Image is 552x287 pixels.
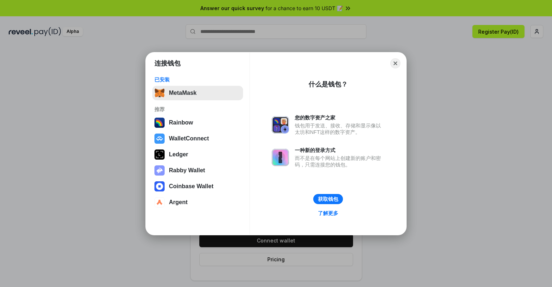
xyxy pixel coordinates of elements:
img: svg+xml,%3Csvg%20width%3D%22120%22%20height%3D%22120%22%20viewBox%3D%220%200%20120%20120%22%20fil... [154,118,165,128]
div: Ledger [169,151,188,158]
button: Ledger [152,147,243,162]
a: 了解更多 [314,208,343,218]
div: 推荐 [154,106,241,113]
div: Argent [169,199,188,206]
div: 什么是钱包？ [309,80,348,89]
img: svg+xml,%3Csvg%20xmlns%3D%22http%3A%2F%2Fwww.w3.org%2F2000%2Fsvg%22%20fill%3D%22none%22%20viewBox... [272,116,289,134]
img: svg+xml,%3Csvg%20xmlns%3D%22http%3A%2F%2Fwww.w3.org%2F2000%2Fsvg%22%20width%3D%2228%22%20height%3... [154,149,165,160]
button: Rabby Wallet [152,163,243,178]
button: 获取钱包 [313,194,343,204]
div: 您的数字资产之家 [295,114,385,121]
div: Rabby Wallet [169,167,205,174]
button: Close [390,58,400,68]
div: 而不是在每个网站上创建新的账户和密码，只需连接您的钱包。 [295,155,385,168]
div: Rainbow [169,119,193,126]
img: svg+xml,%3Csvg%20width%3D%2228%22%20height%3D%2228%22%20viewBox%3D%220%200%2028%2028%22%20fill%3D... [154,197,165,207]
img: svg+xml,%3Csvg%20width%3D%2228%22%20height%3D%2228%22%20viewBox%3D%220%200%2028%2028%22%20fill%3D... [154,181,165,191]
img: svg+xml,%3Csvg%20xmlns%3D%22http%3A%2F%2Fwww.w3.org%2F2000%2Fsvg%22%20fill%3D%22none%22%20viewBox... [272,149,289,166]
div: 钱包用于发送、接收、存储和显示像以太坊和NFT这样的数字资产。 [295,122,385,135]
button: MetaMask [152,86,243,100]
img: svg+xml,%3Csvg%20width%3D%2228%22%20height%3D%2228%22%20viewBox%3D%220%200%2028%2028%22%20fill%3D... [154,134,165,144]
button: Coinbase Wallet [152,179,243,194]
button: WalletConnect [152,131,243,146]
div: WalletConnect [169,135,209,142]
div: 一种新的登录方式 [295,147,385,153]
div: 了解更多 [318,210,338,216]
img: svg+xml,%3Csvg%20fill%3D%22none%22%20height%3D%2233%22%20viewBox%3D%220%200%2035%2033%22%20width%... [154,88,165,98]
div: Coinbase Wallet [169,183,213,190]
img: svg+xml,%3Csvg%20xmlns%3D%22http%3A%2F%2Fwww.w3.org%2F2000%2Fsvg%22%20fill%3D%22none%22%20viewBox... [154,165,165,176]
button: Argent [152,195,243,210]
button: Rainbow [152,115,243,130]
div: 已安装 [154,76,241,83]
div: 获取钱包 [318,196,338,202]
div: MetaMask [169,90,196,96]
h1: 连接钱包 [154,59,181,68]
